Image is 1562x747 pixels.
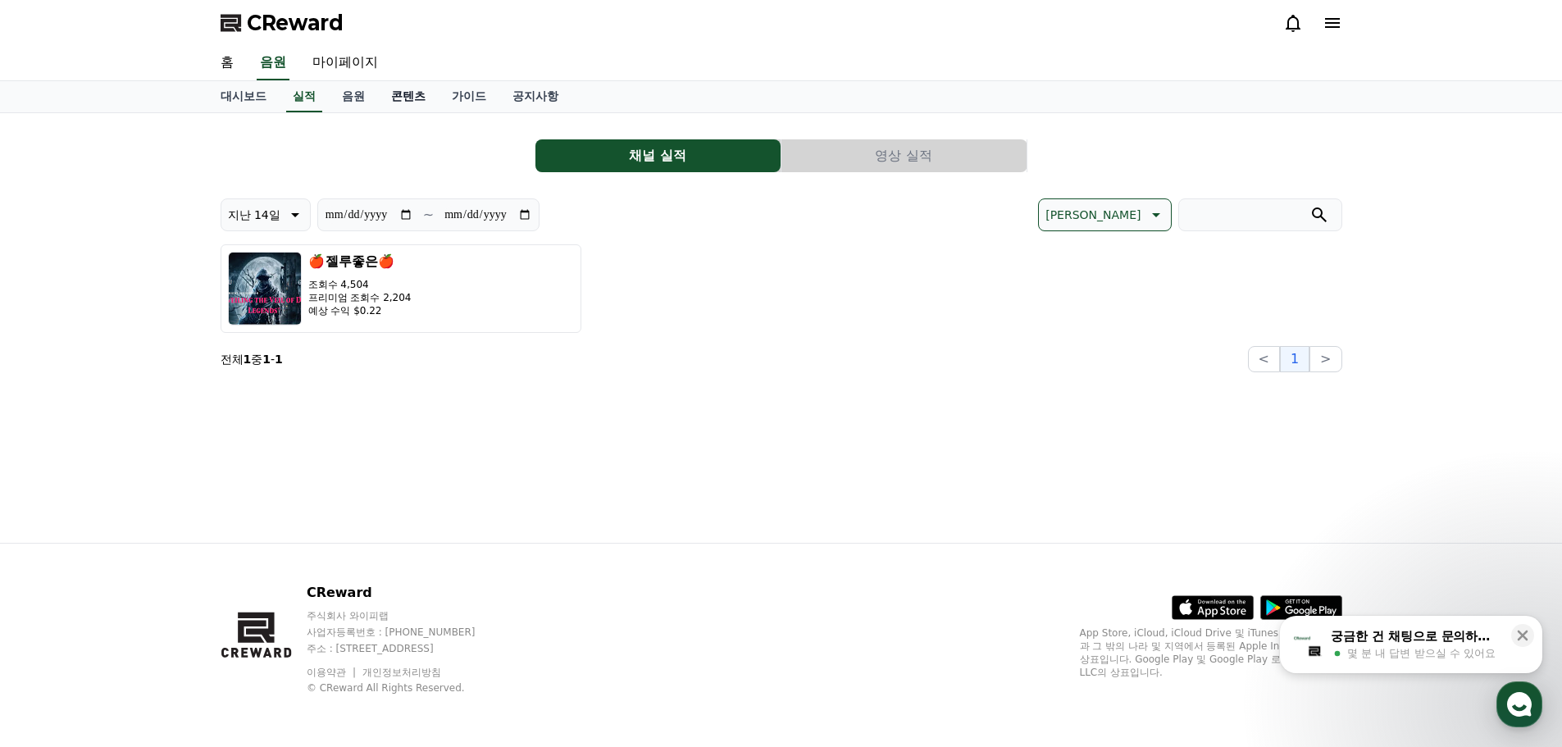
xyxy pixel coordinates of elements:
[307,609,507,622] p: 주식회사 와이피랩
[299,46,391,80] a: 마이페이지
[307,583,507,603] p: CReward
[221,10,344,36] a: CReward
[221,351,283,367] p: 전체 중 -
[781,139,1027,172] a: 영상 실적
[439,81,499,112] a: 가이드
[1080,626,1342,679] p: App Store, iCloud, iCloud Drive 및 iTunes Store는 미국과 그 밖의 나라 및 지역에서 등록된 Apple Inc.의 서비스 상표입니다. Goo...
[308,304,412,317] p: 예상 수익 $0.22
[1045,203,1141,226] p: [PERSON_NAME]
[535,139,781,172] button: 채널 실적
[221,198,311,231] button: 지난 14일
[247,10,344,36] span: CReward
[307,642,507,655] p: 주소 : [STREET_ADDRESS]
[308,278,412,291] p: 조회수 4,504
[307,626,507,639] p: 사업자등록번호 : [PHONE_NUMBER]
[150,545,170,558] span: 대화
[257,46,289,80] a: 음원
[52,544,61,558] span: 홈
[212,520,315,561] a: 설정
[1248,346,1280,372] button: <
[378,81,439,112] a: 콘텐츠
[253,544,273,558] span: 설정
[1309,346,1341,372] button: >
[362,667,441,678] a: 개인정보처리방침
[329,81,378,112] a: 음원
[262,353,271,366] strong: 1
[307,667,358,678] a: 이용약관
[228,252,302,326] img: 🍎 젤루좋은🍎
[207,46,247,80] a: 홈
[308,291,412,304] p: 프리미엄 조회수 2,204
[228,203,280,226] p: 지난 14일
[781,139,1027,172] button: 영상 실적
[1038,198,1171,231] button: [PERSON_NAME]
[307,681,507,695] p: © CReward All Rights Reserved.
[5,520,108,561] a: 홈
[1280,346,1309,372] button: 1
[108,520,212,561] a: 대화
[308,252,412,271] h3: 🍎 젤루좋은🍎
[244,353,252,366] strong: 1
[275,353,283,366] strong: 1
[221,244,581,333] button: 🍎 젤루좋은🍎 조회수 4,504 프리미엄 조회수 2,204 예상 수익 $0.22
[423,205,434,225] p: ~
[286,81,322,112] a: 실적
[499,81,572,112] a: 공지사항
[207,81,280,112] a: 대시보드
[535,139,781,172] a: 채널 실적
